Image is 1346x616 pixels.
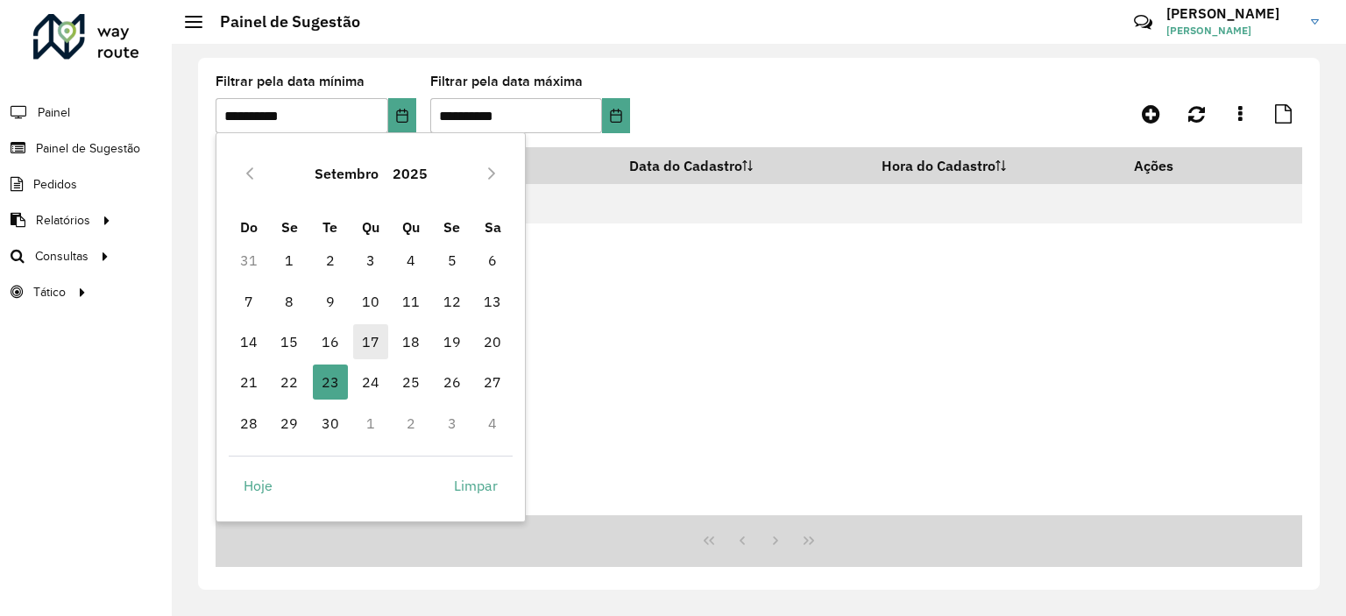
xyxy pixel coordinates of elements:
[351,362,391,402] td: 24
[402,218,420,236] span: Qu
[472,362,513,402] td: 27
[216,132,526,521] div: Choose Date
[454,475,498,496] span: Limpar
[618,147,869,184] th: Data do Cadastro
[322,218,337,236] span: Te
[272,406,307,441] span: 29
[472,240,513,280] td: 6
[432,403,472,443] td: 3
[432,240,472,280] td: 5
[272,284,307,319] span: 8
[240,218,258,236] span: Do
[353,365,388,400] span: 24
[472,403,513,443] td: 4
[309,403,350,443] td: 30
[391,322,431,362] td: 18
[435,365,470,400] span: 26
[1124,4,1162,41] a: Contato Rápido
[309,240,350,280] td: 2
[35,247,89,266] span: Consultas
[269,281,309,322] td: 8
[353,324,388,359] span: 17
[432,281,472,322] td: 12
[353,243,388,278] span: 3
[475,284,510,319] span: 13
[485,218,501,236] span: Sa
[33,283,66,301] span: Tático
[391,240,431,280] td: 4
[244,475,273,496] span: Hoje
[435,243,470,278] span: 5
[313,406,348,441] span: 30
[351,240,391,280] td: 3
[1166,23,1298,39] span: [PERSON_NAME]
[443,218,460,236] span: Se
[229,322,269,362] td: 14
[362,218,379,236] span: Qu
[229,403,269,443] td: 28
[36,211,90,230] span: Relatórios
[231,365,266,400] span: 21
[229,281,269,322] td: 7
[351,322,391,362] td: 17
[353,284,388,319] span: 10
[229,240,269,280] td: 31
[269,322,309,362] td: 15
[475,324,510,359] span: 20
[202,12,360,32] h2: Painel de Sugestão
[1166,5,1298,22] h3: [PERSON_NAME]
[308,152,386,195] button: Choose Month
[272,324,307,359] span: 15
[309,362,350,402] td: 23
[475,243,510,278] span: 6
[236,159,264,188] button: Previous Month
[439,468,513,503] button: Limpar
[309,281,350,322] td: 9
[602,98,630,133] button: Choose Date
[269,240,309,280] td: 1
[309,322,350,362] td: 16
[229,362,269,402] td: 21
[272,365,307,400] span: 22
[313,324,348,359] span: 16
[216,71,365,92] label: Filtrar pela data mínima
[478,159,506,188] button: Next Month
[432,322,472,362] td: 19
[313,243,348,278] span: 2
[33,175,77,194] span: Pedidos
[432,362,472,402] td: 26
[313,365,348,400] span: 23
[386,152,435,195] button: Choose Year
[393,243,429,278] span: 4
[231,284,266,319] span: 7
[313,284,348,319] span: 9
[269,362,309,402] td: 22
[391,362,431,402] td: 25
[393,365,429,400] span: 25
[38,103,70,122] span: Painel
[272,243,307,278] span: 1
[435,284,470,319] span: 12
[391,281,431,322] td: 11
[216,184,1302,223] td: Nenhum registro encontrado
[269,403,309,443] td: 29
[229,468,287,503] button: Hoje
[435,324,470,359] span: 19
[351,281,391,322] td: 10
[393,284,429,319] span: 11
[472,281,513,322] td: 13
[1123,147,1228,184] th: Ações
[231,406,266,441] span: 28
[472,322,513,362] td: 20
[869,147,1123,184] th: Hora do Cadastro
[430,71,583,92] label: Filtrar pela data máxima
[393,324,429,359] span: 18
[391,403,431,443] td: 2
[281,218,298,236] span: Se
[475,365,510,400] span: 27
[388,98,416,133] button: Choose Date
[231,324,266,359] span: 14
[36,139,140,158] span: Painel de Sugestão
[351,403,391,443] td: 1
